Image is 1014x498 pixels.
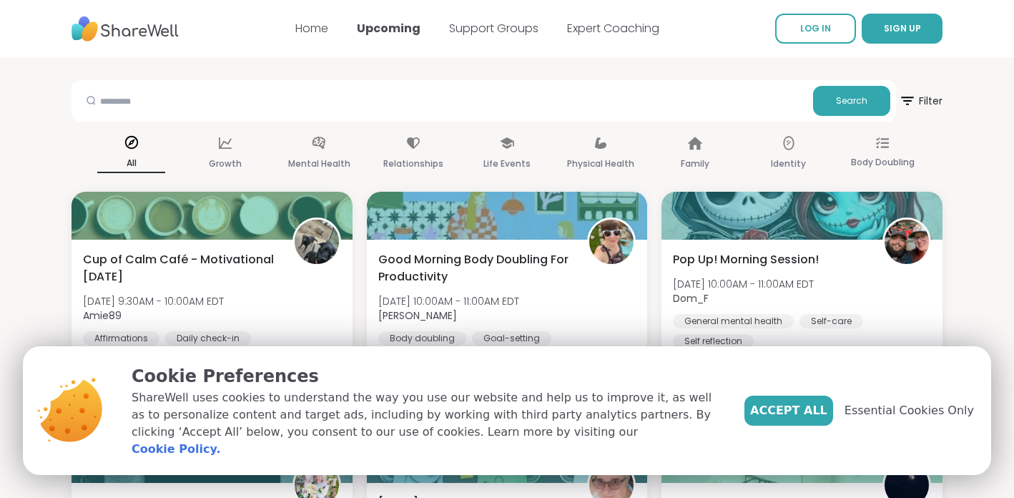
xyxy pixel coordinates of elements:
[845,402,974,419] span: Essential Cookies Only
[357,20,420,36] a: Upcoming
[383,155,443,172] p: Relationships
[851,154,915,171] p: Body Doubling
[449,20,538,36] a: Support Groups
[83,331,159,346] div: Affirmations
[899,80,942,122] button: Filter
[750,402,827,419] span: Accept All
[132,441,220,458] a: Cookie Policy.
[83,251,277,285] span: Cup of Calm Café - Motivational [DATE]
[862,14,942,44] button: SIGN UP
[567,155,634,172] p: Physical Health
[899,84,942,118] span: Filter
[295,20,328,36] a: Home
[744,396,833,426] button: Accept All
[83,308,122,323] b: Amie89
[813,86,890,116] button: Search
[132,389,722,458] p: ShareWell uses cookies to understand the way you use our website and help us to improve it, as we...
[800,22,831,34] span: LOG IN
[799,314,863,328] div: Self-care
[378,294,519,308] span: [DATE] 10:00AM - 11:00AM EDT
[884,22,921,34] span: SIGN UP
[83,294,224,308] span: [DATE] 9:30AM - 10:00AM EDT
[836,94,867,107] span: Search
[673,314,794,328] div: General mental health
[132,363,722,389] p: Cookie Preferences
[378,251,572,285] span: Good Morning Body Doubling For Productivity
[771,155,806,172] p: Identity
[97,155,165,173] p: All
[681,155,709,172] p: Family
[165,331,251,346] div: Daily check-in
[673,277,814,291] span: [DATE] 10:00AM - 11:00AM EDT
[567,20,659,36] a: Expert Coaching
[209,155,242,172] p: Growth
[295,220,339,264] img: Amie89
[673,291,709,306] b: Dom_F
[775,14,856,44] a: LOG IN
[483,155,531,172] p: Life Events
[589,220,634,264] img: Adrienne_QueenOfTheDawn
[472,331,551,346] div: Goal-setting
[378,331,466,346] div: Body doubling
[288,155,350,172] p: Mental Health
[885,220,929,264] img: Dom_F
[72,9,179,49] img: ShareWell Nav Logo
[673,251,819,268] span: Pop Up! Morning Session!
[378,308,457,323] b: [PERSON_NAME]
[673,334,754,348] div: Self reflection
